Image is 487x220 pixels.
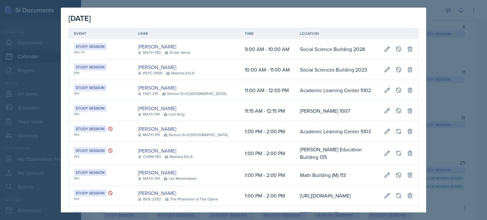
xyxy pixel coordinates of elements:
th: User [133,28,240,39]
div: We [74,70,128,76]
td: 1:00 PM - 2:00 PM [240,121,295,142]
td: [PERSON_NAME] 1007 [295,101,379,121]
a: [PERSON_NAME] [138,125,176,133]
a: [PERSON_NAME] [138,211,176,219]
div: [DATE] [68,13,419,24]
td: [PERSON_NAME] Education Building 135 [295,142,379,165]
td: 11:15 AM - 12:15 PM [240,101,295,121]
div: SI-der Verse [165,50,191,55]
div: MATH 1113 [138,50,161,55]
div: Study Session [74,211,107,218]
div: We [74,175,128,181]
div: Mamma SI/LA [165,154,193,160]
div: Study Session [74,147,107,154]
div: MATH 1111 [138,111,160,117]
div: Demon SI of [GEOGRAPHIC_DATA] [162,91,226,97]
div: BIOL 2252 [138,196,161,202]
a: [PERSON_NAME] [138,169,176,176]
div: The Phantoms of The Opera [165,196,218,202]
div: We [74,132,128,137]
div: Study Session [74,190,107,197]
td: 11:00 AM - 12:00 PM [240,80,295,101]
td: Academic Learning Center 5103 [295,121,379,142]
a: [PERSON_NAME] [138,84,176,91]
div: Study Session [74,105,107,112]
div: Demon SI of [GEOGRAPHIC_DATA] [164,132,228,138]
div: Study Session [74,84,107,91]
td: 9:00 AM - 10:00 AM [240,39,295,60]
th: Location [295,28,379,39]
div: Study Session [74,64,107,71]
th: Event [69,28,133,39]
div: HIST 2111 [138,91,158,97]
a: [PERSON_NAME] [138,189,176,197]
td: 10:00 AM - 11:00 AM [240,60,295,80]
a: [PERSON_NAME] [138,43,176,50]
td: Social Sciences Building 2023 [295,60,379,80]
div: We [74,91,128,96]
div: Study Session [74,169,107,176]
div: We [74,196,128,202]
div: We [74,154,128,159]
div: MATH 1111 [138,132,160,138]
div: PSYC 3000 [138,70,162,76]
td: 1:00 PM - 2:00 PM [240,165,295,185]
td: Math Building (M) 113 [295,165,379,185]
div: CHEM 1151 [138,154,161,160]
div: Lion King [164,111,185,117]
div: MATH 1111 [138,176,160,181]
td: Social Science Building 2028 [295,39,379,60]
th: Time [240,28,295,39]
a: [PERSON_NAME] [138,147,176,154]
div: We [74,111,128,117]
div: Study Session [74,43,107,50]
div: Mamma SI/LA [166,70,194,76]
td: [URL][DOMAIN_NAME] [295,185,379,206]
td: 1:00 PM - 2:00 PM [240,185,295,206]
td: 1:00 PM - 2:00 PM [240,142,295,165]
div: We, Fr [74,49,128,55]
div: Les Mariettables [164,176,197,181]
td: Academic Learning Center 5102 [295,80,379,101]
div: Study Session [74,125,107,132]
a: [PERSON_NAME] [138,63,176,71]
a: [PERSON_NAME] [138,104,176,112]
